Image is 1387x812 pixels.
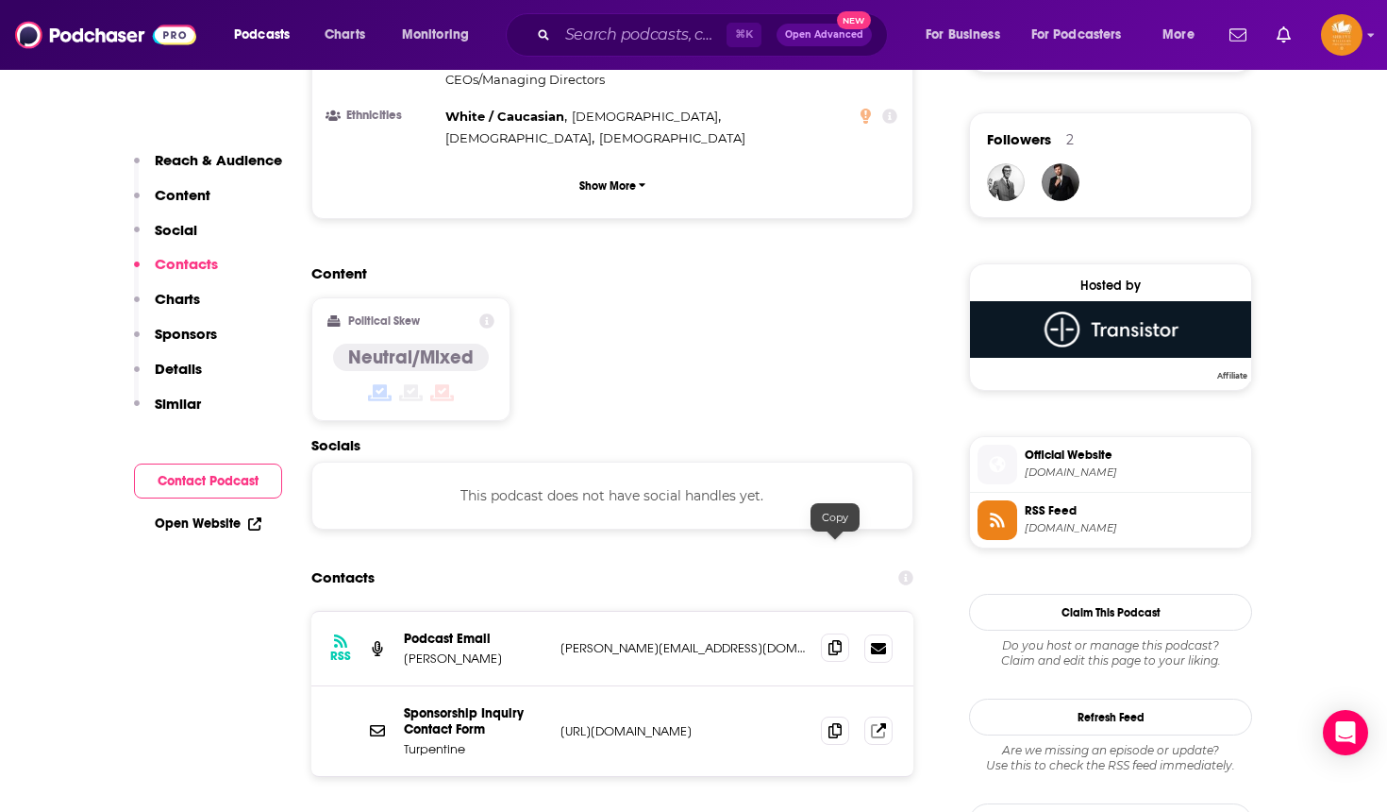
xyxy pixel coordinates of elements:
span: Monitoring [402,22,469,48]
span: Official Website [1025,447,1244,464]
button: Claim This Podcast [969,594,1252,631]
span: New [837,11,871,29]
button: Sponsors [134,325,217,360]
img: Podchaser - Follow, Share and Rate Podcasts [15,17,196,53]
span: complexsystemspodcast.com [1025,465,1244,480]
span: Followers [987,130,1051,148]
div: This podcast does not have social handles yet. [311,462,913,530]
p: Turpentine [404,741,545,757]
span: [DEMOGRAPHIC_DATA] [599,130,745,145]
span: ⌘ K [727,23,761,47]
h2: Content [311,264,898,282]
a: Official Website[DOMAIN_NAME] [978,445,1244,484]
img: Transistor [970,301,1251,358]
span: , [572,106,721,127]
p: Content [155,186,210,204]
div: 2 [1066,131,1074,148]
p: Contacts [155,255,218,273]
p: Show More [579,179,636,193]
button: open menu [389,20,493,50]
span: Do you host or manage this podcast? [969,638,1252,653]
a: RSS Feed[DOMAIN_NAME] [978,500,1244,540]
p: Reach & Audience [155,151,282,169]
button: Refresh Feed [969,699,1252,736]
div: Claim and edit this page to your liking. [969,638,1252,668]
button: Social [134,221,197,256]
button: Contacts [134,255,218,290]
p: Social [155,221,197,239]
span: RSS Feed [1025,502,1244,519]
button: open menu [912,20,1024,50]
span: Open Advanced [785,30,863,40]
img: engel_kraus [987,163,1025,201]
button: Open AdvancedNew [777,24,872,46]
h2: Socials [311,436,913,454]
p: [URL][DOMAIN_NAME] [560,723,806,739]
button: Reach & Audience [134,151,282,186]
p: [PERSON_NAME][EMAIL_ADDRESS][DOMAIN_NAME] [560,640,806,656]
p: Charts [155,290,200,308]
button: Show More [327,168,897,203]
button: open menu [221,20,314,50]
span: White / Caucasian [445,109,564,124]
h3: Ethnicities [327,110,438,122]
button: Charts [134,290,200,325]
input: Search podcasts, credits, & more... [558,20,727,50]
div: Copy [810,503,860,532]
a: Transistor [970,301,1251,379]
span: For Podcasters [1031,22,1122,48]
button: open menu [1019,20,1149,50]
div: Are we missing an episode or update? Use this to check the RSS feed immediately. [969,743,1252,773]
span: [DEMOGRAPHIC_DATA] [572,109,718,124]
img: JohirMia [1042,163,1079,201]
p: Details [155,360,202,378]
span: [DEMOGRAPHIC_DATA] [445,130,592,145]
span: feeds.transistor.fm [1025,521,1244,535]
button: Content [134,186,210,221]
div: Hosted by [970,278,1251,294]
a: Charts [312,20,376,50]
span: For Business [926,22,1000,48]
a: Show notifications dropdown [1222,19,1254,51]
span: More [1162,22,1195,48]
span: Logged in as ShreveWilliams [1321,14,1362,56]
h2: Contacts [311,560,375,596]
img: User Profile [1321,14,1362,56]
h2: Political Skew [348,314,420,328]
a: Open Website [155,516,261,532]
a: Show notifications dropdown [1269,19,1298,51]
button: open menu [1149,20,1218,50]
p: [PERSON_NAME] [404,651,545,667]
h3: RSS [330,649,351,664]
span: Affiliate [1213,370,1251,381]
div: Open Intercom Messenger [1323,710,1368,755]
h4: Neutral/Mixed [348,346,474,369]
p: Similar [155,395,201,413]
button: Details [134,360,202,395]
div: Search podcasts, credits, & more... [524,13,906,57]
p: Podcast Email [404,631,545,647]
span: Charts [325,22,365,48]
span: , [445,127,594,149]
span: Podcasts [234,22,290,48]
button: Contact Podcast [134,464,282,499]
span: CEOs/Managing Directors [445,72,605,87]
p: Sponsors [155,325,217,343]
span: , [445,106,567,127]
button: Similar [134,395,201,430]
button: Show profile menu [1321,14,1362,56]
p: Sponsorship Inquiry Contact Form [404,705,545,737]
